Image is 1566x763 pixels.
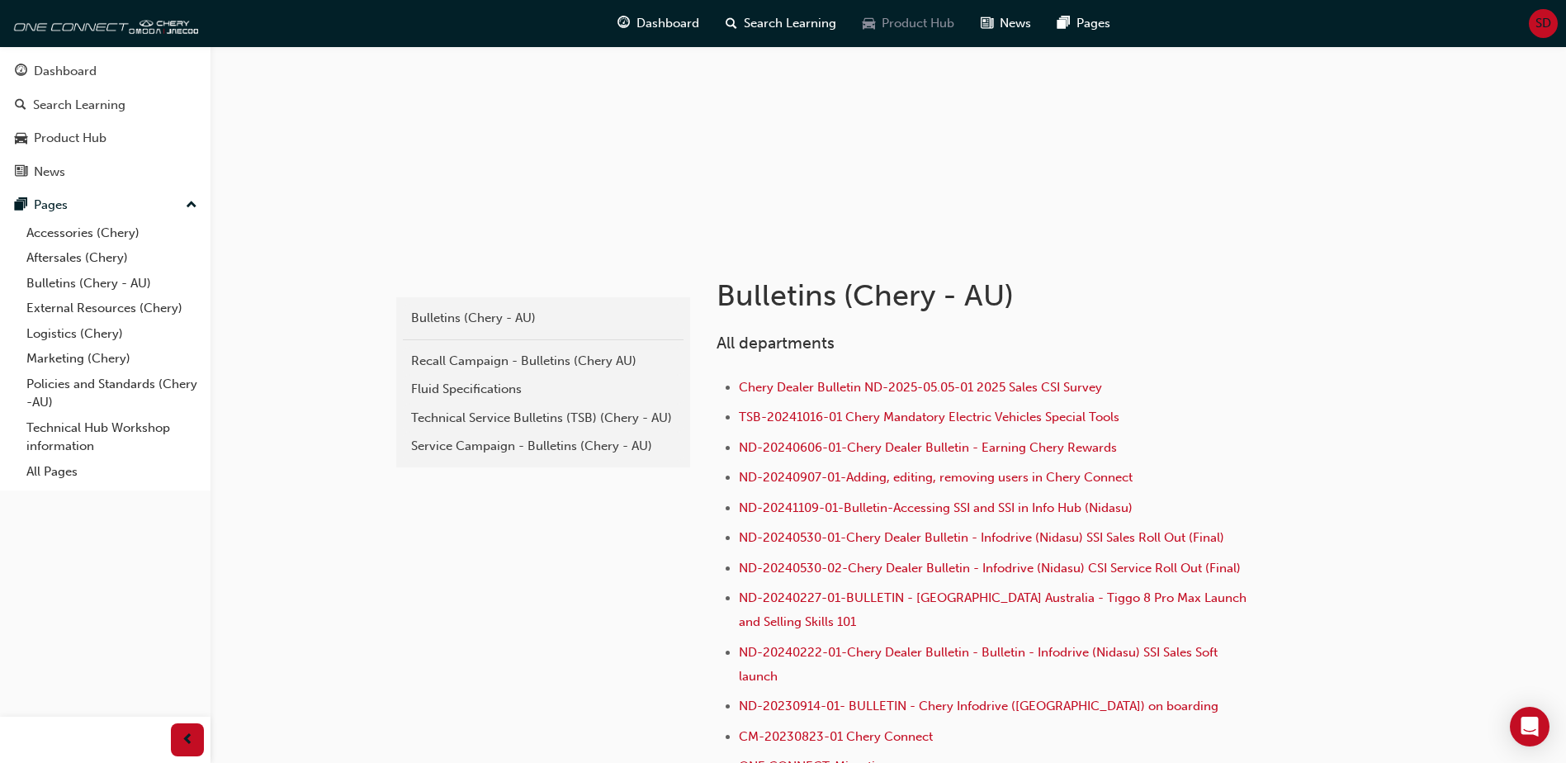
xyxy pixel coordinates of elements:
button: Pages [7,190,204,220]
a: News [7,157,204,187]
a: ND-20230914-01- BULLETIN - Chery Infodrive ([GEOGRAPHIC_DATA]) on boarding [739,699,1218,713]
span: Product Hub [882,14,954,33]
a: news-iconNews [968,7,1044,40]
h1: Bulletins (Chery - AU) [717,277,1258,314]
div: News [34,163,65,182]
div: Service Campaign - Bulletins (Chery - AU) [411,437,675,456]
div: Fluid Specifications [411,380,675,399]
a: Product Hub [7,123,204,154]
span: pages-icon [1057,13,1070,34]
span: news-icon [981,13,993,34]
span: car-icon [863,13,875,34]
span: SD [1535,14,1551,33]
span: guage-icon [617,13,630,34]
button: SD [1529,9,1558,38]
a: car-iconProduct Hub [849,7,968,40]
a: Chery Dealer Bulletin ND-2025-05.05-01 2025 Sales CSI Survey [739,380,1102,395]
div: Recall Campaign - Bulletins (Chery AU) [411,352,675,371]
span: pages-icon [15,198,27,213]
span: car-icon [15,131,27,146]
a: Dashboard [7,56,204,87]
div: Product Hub [34,129,106,148]
span: Search Learning [744,14,836,33]
a: Marketing (Chery) [20,346,204,372]
a: ND-20240530-02-Chery Dealer Bulletin - Infodrive (Nidasu) CSI Service Roll Out (Final) [739,561,1241,576]
div: Pages [34,196,68,215]
a: ND-20240606-01-Chery Dealer Bulletin - Earning Chery Rewards [739,440,1117,455]
span: Pages [1076,14,1110,33]
span: search-icon [726,13,737,34]
a: pages-iconPages [1044,7,1124,40]
a: ND-20241109-01-Bulletin-Accessing SSI and SSI in Info Hub (Nidasu) [739,500,1133,515]
span: up-icon [186,195,197,216]
a: Logistics (Chery) [20,321,204,347]
a: ND-20240530-01-Chery Dealer Bulletin - Infodrive (Nidasu) SSI Sales Roll Out (Final) [739,530,1224,545]
div: Dashboard [34,62,97,81]
a: Search Learning [7,90,204,121]
a: search-iconSearch Learning [712,7,849,40]
a: Service Campaign - Bulletins (Chery - AU) [403,432,684,461]
a: All Pages [20,459,204,485]
span: guage-icon [15,64,27,79]
div: Technical Service Bulletins (TSB) (Chery - AU) [411,409,675,428]
a: ND-20240222-01-Chery Dealer Bulletin - Bulletin - Infodrive (Nidasu) SSI Sales Soft launch [739,645,1221,684]
a: Technical Hub Workshop information [20,415,204,459]
a: ND-20240907-01-Adding, editing, removing users in Chery Connect [739,470,1133,485]
span: news-icon [15,165,27,180]
span: All departments [717,334,835,353]
span: prev-icon [182,730,194,751]
a: Accessories (Chery) [20,220,204,246]
a: guage-iconDashboard [604,7,712,40]
a: Policies and Standards (Chery -AU) [20,372,204,415]
a: TSB-20241016-01 Chery Mandatory Electric Vehicles Special Tools [739,410,1119,424]
img: oneconnect [8,7,198,40]
a: ND-20240227-01-BULLETIN - [GEOGRAPHIC_DATA] Australia - Tiggo 8 Pro Max Launch and Selling Skills... [739,590,1250,629]
button: DashboardSearch LearningProduct HubNews [7,53,204,190]
a: Fluid Specifications [403,375,684,404]
a: Bulletins (Chery - AU) [403,304,684,333]
a: Technical Service Bulletins (TSB) (Chery - AU) [403,404,684,433]
div: Open Intercom Messenger [1510,707,1549,746]
a: Aftersales (Chery) [20,245,204,271]
a: External Resources (Chery) [20,296,204,321]
span: Dashboard [636,14,699,33]
a: CM-20230823-01 Chery Connect [739,729,933,744]
div: Search Learning [33,96,125,115]
span: News [1000,14,1031,33]
div: Bulletins (Chery - AU) [411,309,675,328]
a: Bulletins (Chery - AU) [20,271,204,296]
a: Recall Campaign - Bulletins (Chery AU) [403,347,684,376]
span: search-icon [15,98,26,113]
